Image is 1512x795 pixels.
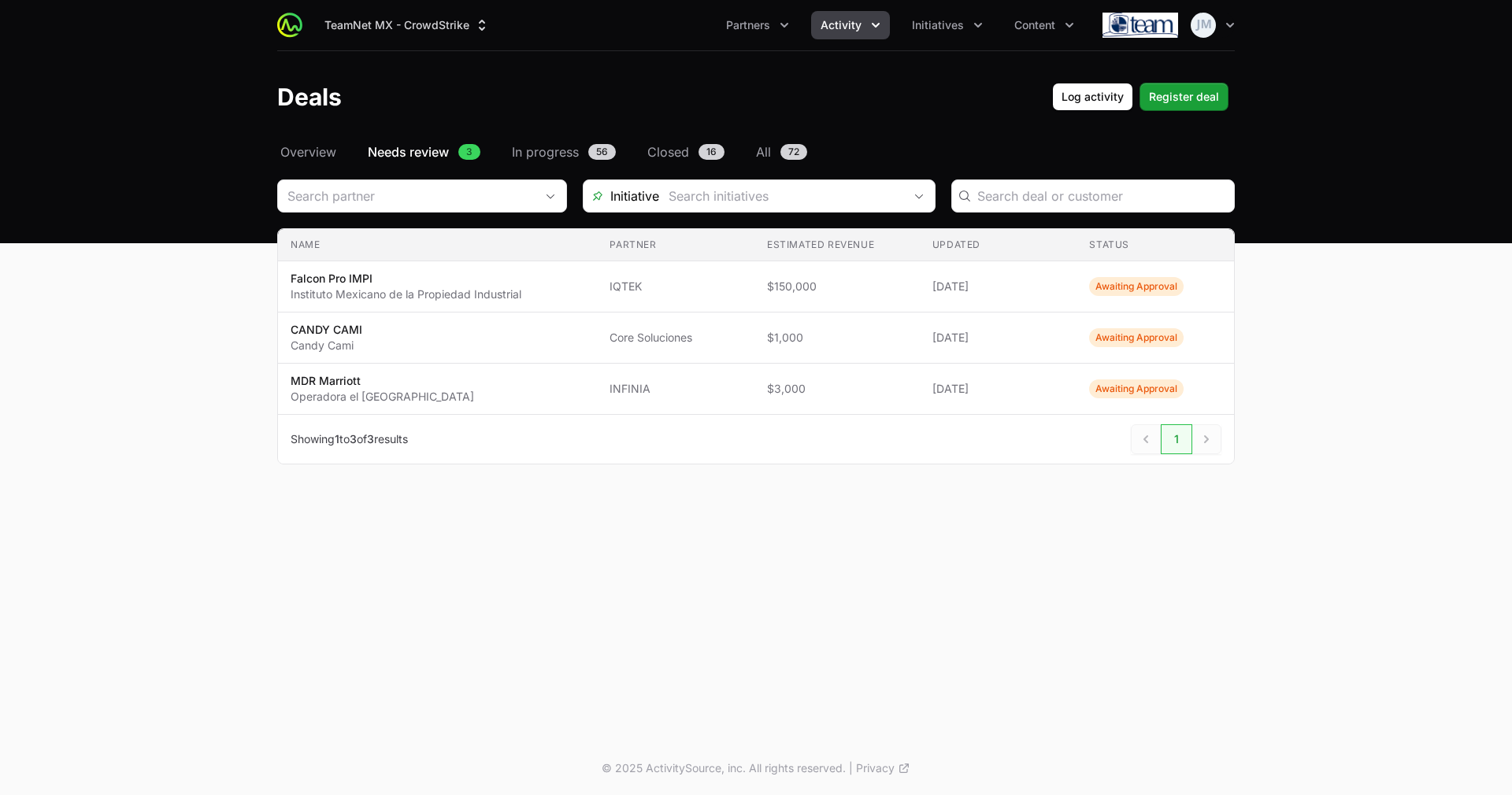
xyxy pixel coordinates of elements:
[291,287,521,302] p: Instituto Mexicano de la Propiedad Industrial
[1102,9,1178,41] img: TeamNet MX
[1140,83,1228,111] button: Register deal
[277,142,1235,161] nav: Deals navigation
[610,330,742,346] span: Core Soluciones
[277,83,342,111] h1: Deals
[278,180,535,212] input: Search partner
[912,17,964,33] span: Initiatives
[903,180,935,212] div: Open
[821,17,862,33] span: Activity
[458,144,480,160] span: 3
[1005,11,1084,39] button: Content
[291,338,362,353] p: Candy Cami
[756,142,771,161] span: All
[1149,87,1219,106] span: Register deal
[932,330,1065,346] span: [DATE]
[1062,87,1124,106] span: Log activity
[584,187,659,205] span: Initiative
[644,142,728,161] a: Closed16
[277,142,339,161] a: Overview
[767,330,907,346] span: $1,000
[277,179,1235,464] section: Deals Filters
[350,432,357,446] span: 3
[368,142,449,161] span: Needs review
[699,144,724,160] span: 16
[291,431,408,447] p: Showing to of results
[315,11,499,39] button: TeamNet MX - CrowdStrike
[588,144,616,160] span: 56
[780,144,807,160] span: 72
[849,760,853,776] span: |
[932,279,1065,294] span: [DATE]
[1077,229,1234,261] th: Status
[856,760,910,776] a: Privacy
[1191,13,1216,38] img: Juan Manuel Zuleta
[291,322,362,338] p: CANDY CAMI
[610,381,742,397] span: INFINIA
[1052,83,1133,111] button: Log activity
[717,11,799,39] div: Partners menu
[512,142,579,161] span: In progress
[767,381,907,397] span: $3,000
[977,187,1225,205] input: Search deal or customer
[291,271,521,287] p: Falcon Pro IMPI
[367,432,374,446] span: 3
[753,142,810,161] a: All72
[365,142,484,161] a: Needs review3
[277,13,302,38] img: ActivitySource
[610,279,742,294] span: IQTEK
[811,11,890,39] div: Activity menu
[535,180,566,212] div: Open
[335,432,339,446] span: 1
[767,279,907,294] span: $150,000
[280,142,336,161] span: Overview
[509,142,619,161] a: In progress56
[920,229,1077,261] th: Updated
[647,142,689,161] span: Closed
[1014,17,1055,33] span: Content
[717,11,799,39] button: Partners
[1161,424,1192,454] span: 1
[902,11,992,39] div: Initiatives menu
[1052,83,1228,111] div: Primary actions
[602,760,846,776] p: © 2025 ActivitySource, inc. All rights reserved.
[291,389,474,405] p: Operadora el [GEOGRAPHIC_DATA]
[932,381,1065,397] span: [DATE]
[902,11,992,39] button: Initiatives
[302,11,1084,39] div: Main navigation
[315,11,499,39] div: Supplier switch menu
[726,17,770,33] span: Partners
[1005,11,1084,39] div: Content menu
[597,229,754,261] th: Partner
[659,180,903,212] input: Search initiatives
[811,11,890,39] button: Activity
[754,229,920,261] th: Estimated revenue
[278,229,597,261] th: Name
[291,373,474,389] p: MDR Marriott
